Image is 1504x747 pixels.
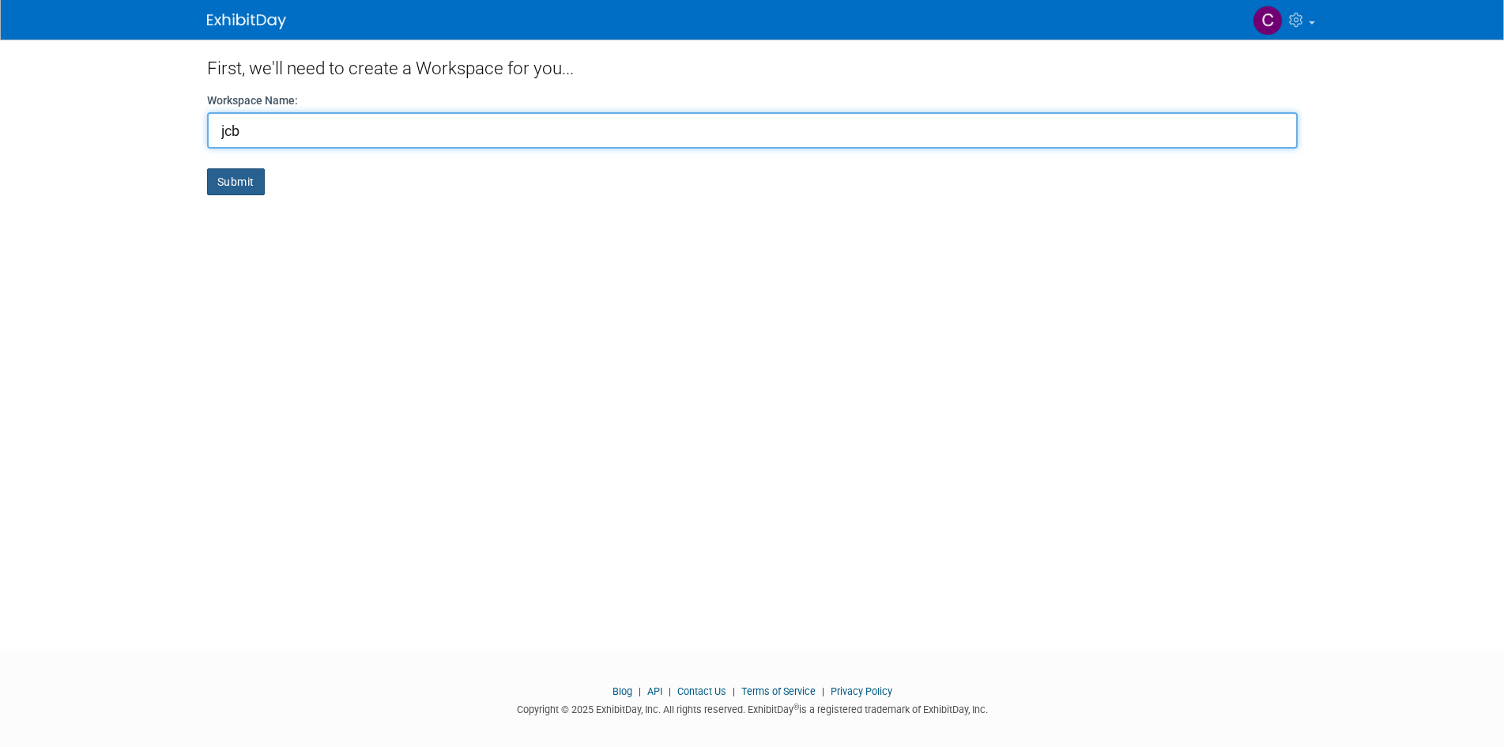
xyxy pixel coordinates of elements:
img: ExhibitDay [207,13,286,29]
a: Terms of Service [741,685,816,697]
button: Submit [207,168,265,195]
a: API [647,685,662,697]
span: | [665,685,675,697]
div: First, we'll need to create a Workspace for you... [207,40,1298,92]
label: Workspace Name: [207,92,298,108]
img: Craig Mathews [1253,6,1283,36]
sup: ® [793,703,799,711]
a: Contact Us [677,685,726,697]
input: Name of your organization [207,112,1298,149]
a: Blog [613,685,632,697]
span: | [635,685,645,697]
span: | [818,685,828,697]
a: Privacy Policy [831,685,892,697]
span: | [729,685,739,697]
